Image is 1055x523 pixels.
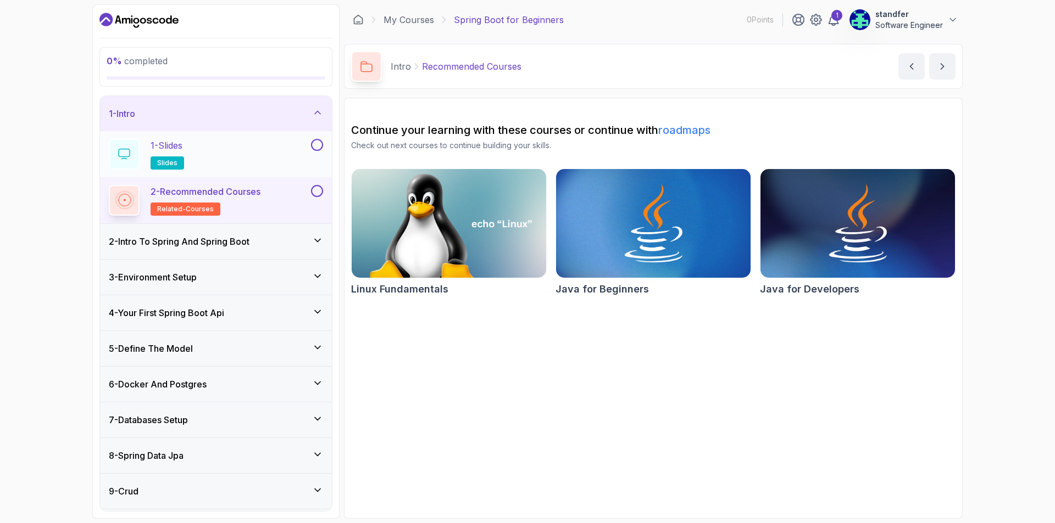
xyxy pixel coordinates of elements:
a: Linux Fundamentals cardLinux Fundamentals [351,168,547,297]
h3: 1 - Intro [109,107,135,120]
img: user profile image [849,9,870,30]
h2: Java for Beginners [556,282,649,297]
button: previous content [898,53,925,80]
h2: Java for Developers [760,282,859,297]
span: related-courses [157,205,214,213]
p: Recommended Courses [422,60,521,73]
h3: 2 - Intro To Spring And Spring Boot [109,235,249,248]
a: 1 [827,13,840,26]
img: Linux Fundamentals card [352,169,546,278]
a: Dashboard [99,12,179,29]
button: user profile imagestandferSoftware Engineer [849,9,958,31]
h3: 4 - Your First Spring Boot Api [109,306,224,319]
button: next content [929,53,956,80]
span: slides [157,159,177,167]
div: 1 [831,10,842,21]
button: 1-Intro [100,96,332,131]
h3: 5 - Define The Model [109,342,193,355]
h3: 7 - Databases Setup [109,413,188,426]
p: Spring Boot for Beginners [454,13,564,26]
p: 2 - Recommended Courses [151,185,260,198]
a: Java for Developers cardJava for Developers [760,168,956,297]
button: 9-Crud [100,474,332,509]
h2: Linux Fundamentals [351,282,448,297]
a: Java for Beginners cardJava for Beginners [556,168,751,297]
img: Java for Developers card [760,169,955,278]
p: 1 - Slides [151,139,182,152]
a: roadmaps [658,123,710,137]
p: Software Engineer [875,20,943,31]
button: 7-Databases Setup [100,402,332,437]
p: standfer [875,9,943,20]
a: My Courses [384,13,434,26]
span: 0 % [107,55,122,66]
h3: 6 - Docker And Postgres [109,378,207,391]
button: 2-Recommended Coursesrelated-courses [109,185,323,216]
h2: Continue your learning with these courses or continue with [351,122,956,138]
button: 8-Spring Data Jpa [100,438,332,473]
button: 1-Slidesslides [109,139,323,170]
p: Intro [391,60,411,73]
button: 5-Define The Model [100,331,332,366]
h3: 9 - Crud [109,485,138,498]
h3: 3 - Environment Setup [109,271,197,284]
p: Check out next courses to continue building your skills. [351,140,956,151]
img: Java for Beginners card [556,169,751,278]
button: 3-Environment Setup [100,260,332,295]
a: Dashboard [353,14,364,25]
button: 2-Intro To Spring And Spring Boot [100,224,332,259]
button: 4-Your First Spring Boot Api [100,295,332,330]
span: completed [107,55,168,66]
button: 6-Docker And Postgres [100,367,332,402]
h3: 8 - Spring Data Jpa [109,449,184,462]
p: 0 Points [747,14,774,25]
